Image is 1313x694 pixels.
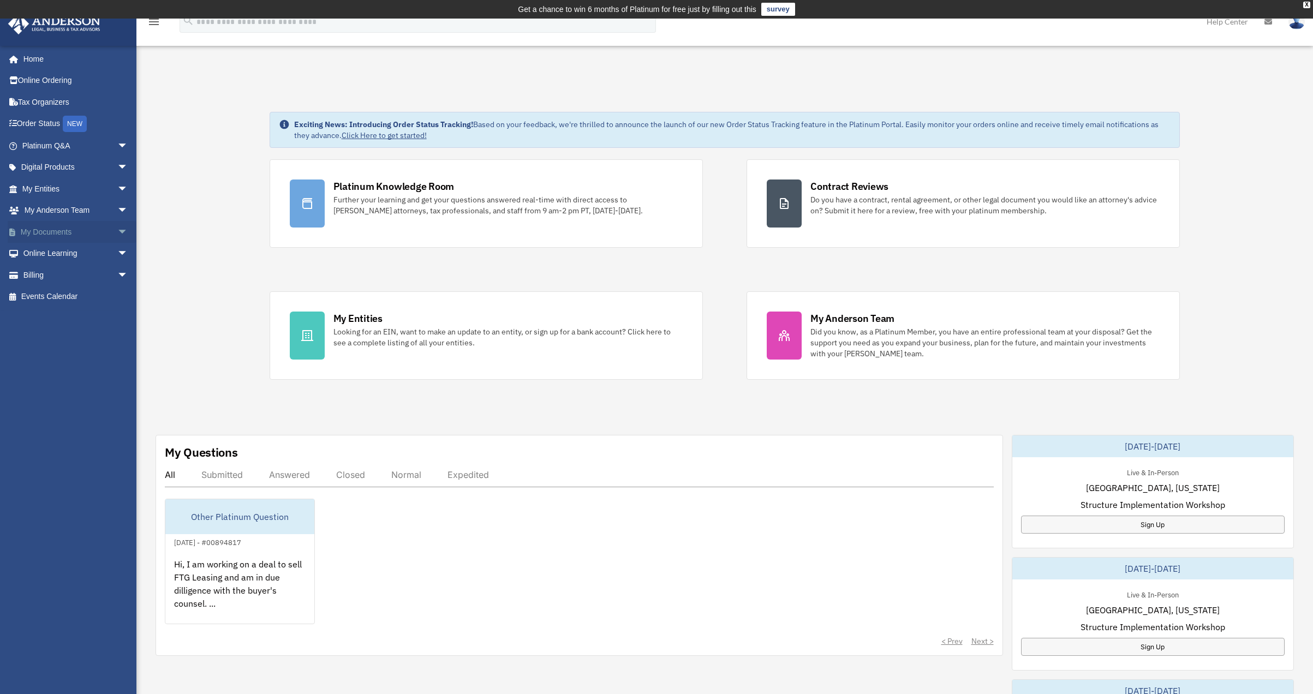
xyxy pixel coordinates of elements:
a: Digital Productsarrow_drop_down [8,157,145,178]
span: arrow_drop_down [117,200,139,222]
a: My Entities Looking for an EIN, want to make an update to an entity, or sign up for a bank accoun... [270,291,703,380]
a: Billingarrow_drop_down [8,264,145,286]
span: [GEOGRAPHIC_DATA], [US_STATE] [1086,481,1220,494]
a: Contract Reviews Do you have a contract, rental agreement, or other legal document you would like... [747,159,1180,248]
a: Sign Up [1021,516,1285,534]
a: Home [8,48,139,70]
a: Events Calendar [8,286,145,308]
a: Online Learningarrow_drop_down [8,243,145,265]
i: menu [147,15,160,28]
a: Online Ordering [8,70,145,92]
span: [GEOGRAPHIC_DATA], [US_STATE] [1086,603,1220,617]
img: Anderson Advisors Platinum Portal [5,13,104,34]
div: [DATE]-[DATE] [1012,558,1294,579]
span: arrow_drop_down [117,135,139,157]
div: [DATE]-[DATE] [1012,435,1294,457]
div: NEW [63,116,87,132]
div: Looking for an EIN, want to make an update to an entity, or sign up for a bank account? Click her... [333,326,683,348]
a: Tax Organizers [8,91,145,113]
div: Live & In-Person [1118,466,1187,477]
a: My Documentsarrow_drop_down [8,221,145,243]
a: survey [761,3,795,16]
div: Further your learning and get your questions answered real-time with direct access to [PERSON_NAM... [333,194,683,216]
span: arrow_drop_down [117,157,139,179]
div: Get a chance to win 6 months of Platinum for free just by filling out this [518,3,756,16]
div: Answered [269,469,310,480]
span: arrow_drop_down [117,221,139,243]
span: arrow_drop_down [117,243,139,265]
div: Contract Reviews [810,180,888,193]
div: My Entities [333,312,383,325]
div: Submitted [201,469,243,480]
span: Structure Implementation Workshop [1081,620,1225,633]
div: My Anderson Team [810,312,894,325]
div: Platinum Knowledge Room [333,180,455,193]
div: Do you have a contract, rental agreement, or other legal document you would like an attorney's ad... [810,194,1160,216]
strong: Exciting News: Introducing Order Status Tracking! [294,119,473,129]
div: Did you know, as a Platinum Member, you have an entire professional team at your disposal? Get th... [810,326,1160,359]
span: arrow_drop_down [117,178,139,200]
a: My Entitiesarrow_drop_down [8,178,145,200]
div: Other Platinum Question [165,499,314,534]
a: menu [147,19,160,28]
div: Hi, I am working on a deal to sell FTG Leasing and am in due dilligence with the buyer's counsel.... [165,549,314,634]
span: Structure Implementation Workshop [1081,498,1225,511]
a: My Anderson Team Did you know, as a Platinum Member, you have an entire professional team at your... [747,291,1180,380]
div: Expedited [447,469,489,480]
a: Platinum Q&Aarrow_drop_down [8,135,145,157]
a: Order StatusNEW [8,113,145,135]
div: Closed [336,469,365,480]
div: close [1303,2,1310,8]
a: Other Platinum Question[DATE] - #00894817Hi, I am working on a deal to sell FTG Leasing and am in... [165,499,315,624]
div: Based on your feedback, we're thrilled to announce the launch of our new Order Status Tracking fe... [294,119,1171,141]
a: My Anderson Teamarrow_drop_down [8,200,145,222]
a: Click Here to get started! [342,130,427,140]
div: Live & In-Person [1118,588,1187,600]
span: arrow_drop_down [117,264,139,286]
div: My Questions [165,444,238,460]
img: User Pic [1288,14,1305,29]
div: Normal [391,469,421,480]
div: [DATE] - #00894817 [165,536,250,547]
a: Platinum Knowledge Room Further your learning and get your questions answered real-time with dire... [270,159,703,248]
a: Sign Up [1021,638,1285,656]
div: All [165,469,175,480]
i: search [182,15,194,27]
